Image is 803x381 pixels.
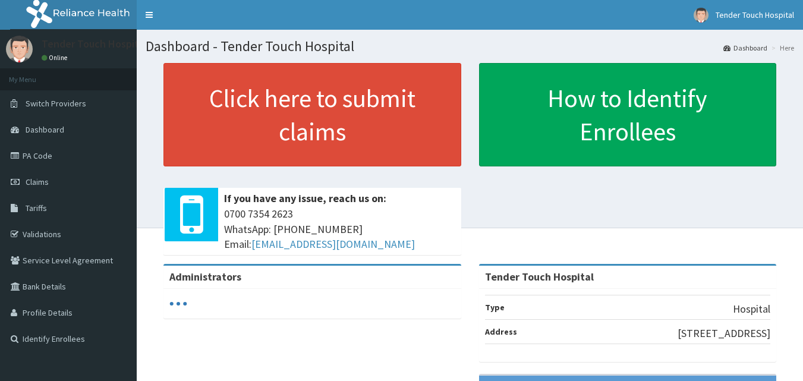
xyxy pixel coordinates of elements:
[163,63,461,166] a: Click here to submit claims
[733,301,770,317] p: Hospital
[224,191,386,205] b: If you have any issue, reach us on:
[485,270,594,284] strong: Tender Touch Hospital
[6,36,33,62] img: User Image
[678,326,770,341] p: [STREET_ADDRESS]
[224,206,455,252] span: 0700 7354 2623 WhatsApp: [PHONE_NUMBER] Email:
[716,10,794,20] span: Tender Touch Hospital
[169,270,241,284] b: Administrators
[42,53,70,62] a: Online
[723,43,767,53] a: Dashboard
[485,326,517,337] b: Address
[26,203,47,213] span: Tariffs
[26,177,49,187] span: Claims
[769,43,794,53] li: Here
[169,295,187,313] svg: audio-loading
[42,39,147,49] p: Tender Touch Hospital
[479,63,777,166] a: How to Identify Enrollees
[26,98,86,109] span: Switch Providers
[26,124,64,135] span: Dashboard
[251,237,415,251] a: [EMAIL_ADDRESS][DOMAIN_NAME]
[694,8,708,23] img: User Image
[485,302,505,313] b: Type
[146,39,794,54] h1: Dashboard - Tender Touch Hospital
